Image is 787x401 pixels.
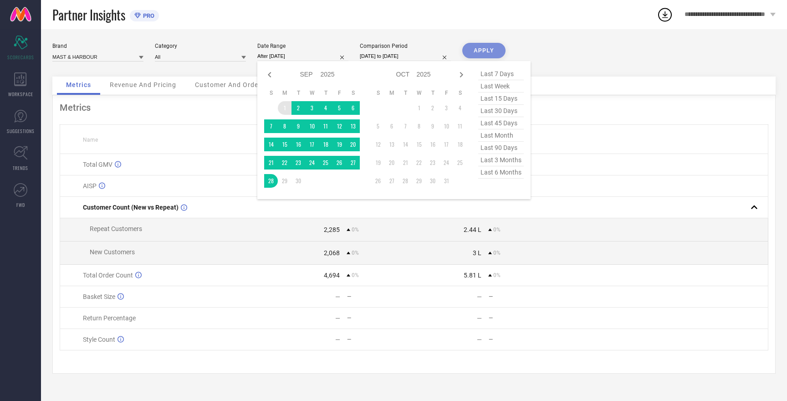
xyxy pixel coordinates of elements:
[385,138,399,151] td: Mon Oct 13 2025
[478,117,524,129] span: last 45 days
[291,89,305,97] th: Tuesday
[478,105,524,117] span: last 30 days
[305,101,319,115] td: Wed Sep 03 2025
[90,248,135,256] span: New Customers
[324,226,340,233] div: 2,285
[426,174,439,188] td: Thu Oct 30 2025
[399,119,412,133] td: Tue Oct 07 2025
[83,314,136,322] span: Return Percentage
[453,89,467,97] th: Saturday
[346,138,360,151] td: Sat Sep 20 2025
[195,81,265,88] span: Customer And Orders
[83,204,179,211] span: Customer Count (New vs Repeat)
[141,12,154,19] span: PRO
[291,138,305,151] td: Tue Sep 16 2025
[332,119,346,133] td: Fri Sep 12 2025
[464,272,481,279] div: 5.81 L
[346,89,360,97] th: Saturday
[278,101,291,115] td: Mon Sep 01 2025
[426,101,439,115] td: Thu Oct 02 2025
[305,138,319,151] td: Wed Sep 17 2025
[412,101,426,115] td: Wed Oct 01 2025
[305,119,319,133] td: Wed Sep 10 2025
[453,101,467,115] td: Sat Oct 04 2025
[332,138,346,151] td: Fri Sep 19 2025
[335,293,340,300] div: —
[439,101,453,115] td: Fri Oct 03 2025
[478,93,524,105] span: last 15 days
[385,89,399,97] th: Monday
[319,89,332,97] th: Thursday
[83,336,115,343] span: Style Count
[278,138,291,151] td: Mon Sep 15 2025
[346,101,360,115] td: Sat Sep 06 2025
[412,119,426,133] td: Wed Oct 08 2025
[478,80,524,93] span: last week
[478,154,524,166] span: last 3 months
[399,156,412,170] td: Tue Oct 21 2025
[335,314,340,322] div: —
[477,293,482,300] div: —
[291,119,305,133] td: Tue Sep 09 2025
[439,89,453,97] th: Friday
[8,91,33,98] span: WORKSPACE
[477,336,482,343] div: —
[464,226,481,233] div: 2.44 L
[278,174,291,188] td: Mon Sep 29 2025
[385,119,399,133] td: Mon Oct 06 2025
[291,101,305,115] td: Tue Sep 02 2025
[291,174,305,188] td: Tue Sep 30 2025
[52,5,125,24] span: Partner Insights
[257,43,348,49] div: Date Range
[399,174,412,188] td: Tue Oct 28 2025
[7,54,34,61] span: SCORECARDS
[385,174,399,188] td: Mon Oct 27 2025
[278,119,291,133] td: Mon Sep 08 2025
[332,101,346,115] td: Fri Sep 05 2025
[439,156,453,170] td: Fri Oct 24 2025
[90,225,142,232] span: Repeat Customers
[278,156,291,170] td: Mon Sep 22 2025
[439,138,453,151] td: Fri Oct 17 2025
[360,43,451,49] div: Comparison Period
[264,69,275,80] div: Previous month
[478,68,524,80] span: last 7 days
[264,89,278,97] th: Sunday
[489,336,555,343] div: —
[453,156,467,170] td: Sat Oct 25 2025
[477,314,482,322] div: —
[453,119,467,133] td: Sat Oct 11 2025
[360,51,451,61] input: Select comparison period
[439,119,453,133] td: Fri Oct 10 2025
[456,69,467,80] div: Next month
[347,293,414,300] div: —
[264,138,278,151] td: Sun Sep 14 2025
[412,174,426,188] td: Wed Oct 29 2025
[264,156,278,170] td: Sun Sep 21 2025
[291,156,305,170] td: Tue Sep 23 2025
[399,138,412,151] td: Tue Oct 14 2025
[399,89,412,97] th: Tuesday
[110,81,176,88] span: Revenue And Pricing
[319,119,332,133] td: Thu Sep 11 2025
[347,315,414,321] div: —
[371,119,385,133] td: Sun Oct 05 2025
[264,174,278,188] td: Sun Sep 28 2025
[412,89,426,97] th: Wednesday
[478,129,524,142] span: last month
[264,119,278,133] td: Sun Sep 07 2025
[83,161,112,168] span: Total GMV
[278,89,291,97] th: Monday
[16,201,25,208] span: FWD
[52,43,143,49] div: Brand
[493,250,501,256] span: 0%
[83,137,98,143] span: Name
[346,156,360,170] td: Sat Sep 27 2025
[324,272,340,279] div: 4,694
[60,102,768,113] div: Metrics
[257,51,348,61] input: Select date range
[412,138,426,151] td: Wed Oct 15 2025
[352,250,359,256] span: 0%
[385,156,399,170] td: Mon Oct 20 2025
[412,156,426,170] td: Wed Oct 22 2025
